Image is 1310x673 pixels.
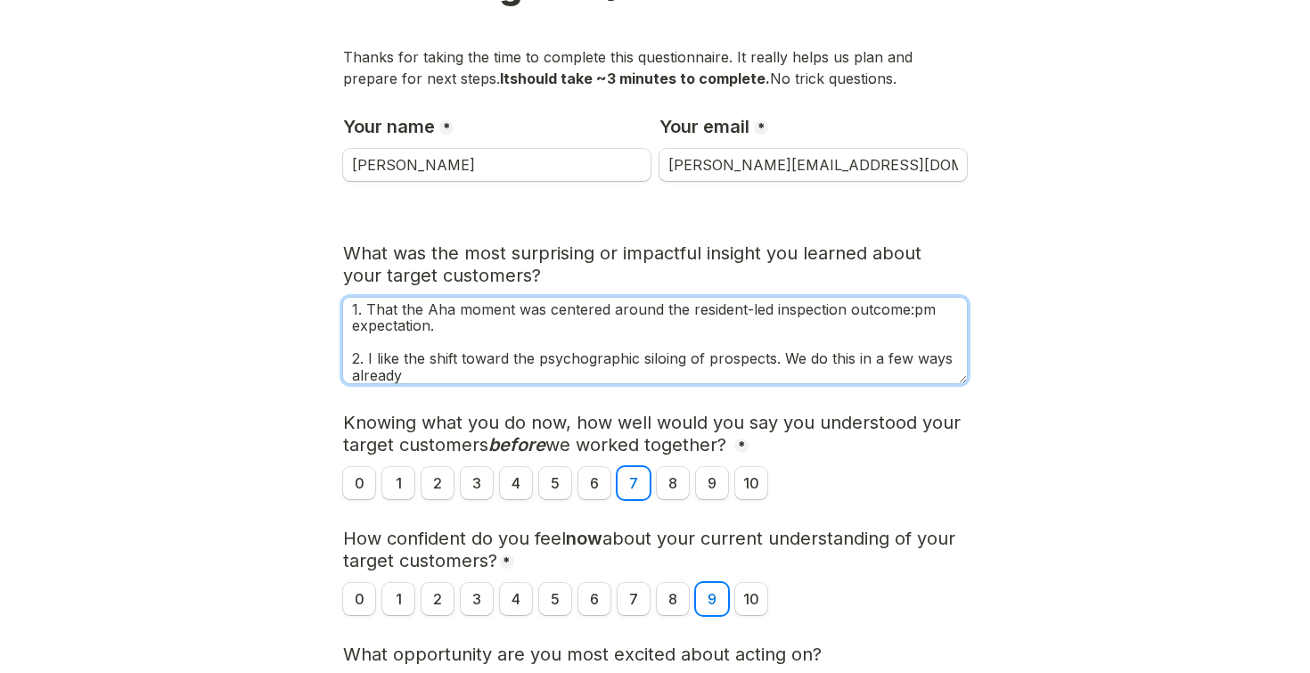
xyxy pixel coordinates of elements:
[510,70,770,87] span: should take ~3 minutes to complete.
[343,242,927,286] span: What was the most surprising or impactful insight you learned about your target customers?
[343,528,566,549] span: How confident do you feel
[770,70,897,87] span: No trick questions.
[343,46,967,89] p: Thanks for taking the time to complete this questionnaire. It really helps us plan and prepare fo...
[659,149,967,181] input: Your email
[343,412,966,456] span: Knowing what you do now, how well would you say you understood your target customers
[500,70,510,87] span: It
[343,298,967,383] textarea: What was the most surprising or impactful insight you learned about your target customers?
[343,644,822,665] span: What opportunity are you most excited about acting on?
[545,434,726,456] span: we worked together?
[659,116,749,138] p: Your email
[343,149,651,181] input: Your name
[343,528,961,571] span: about your current understanding of your target customers?
[343,116,435,138] p: Your name
[343,528,967,572] h3: now
[488,434,545,456] span: before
